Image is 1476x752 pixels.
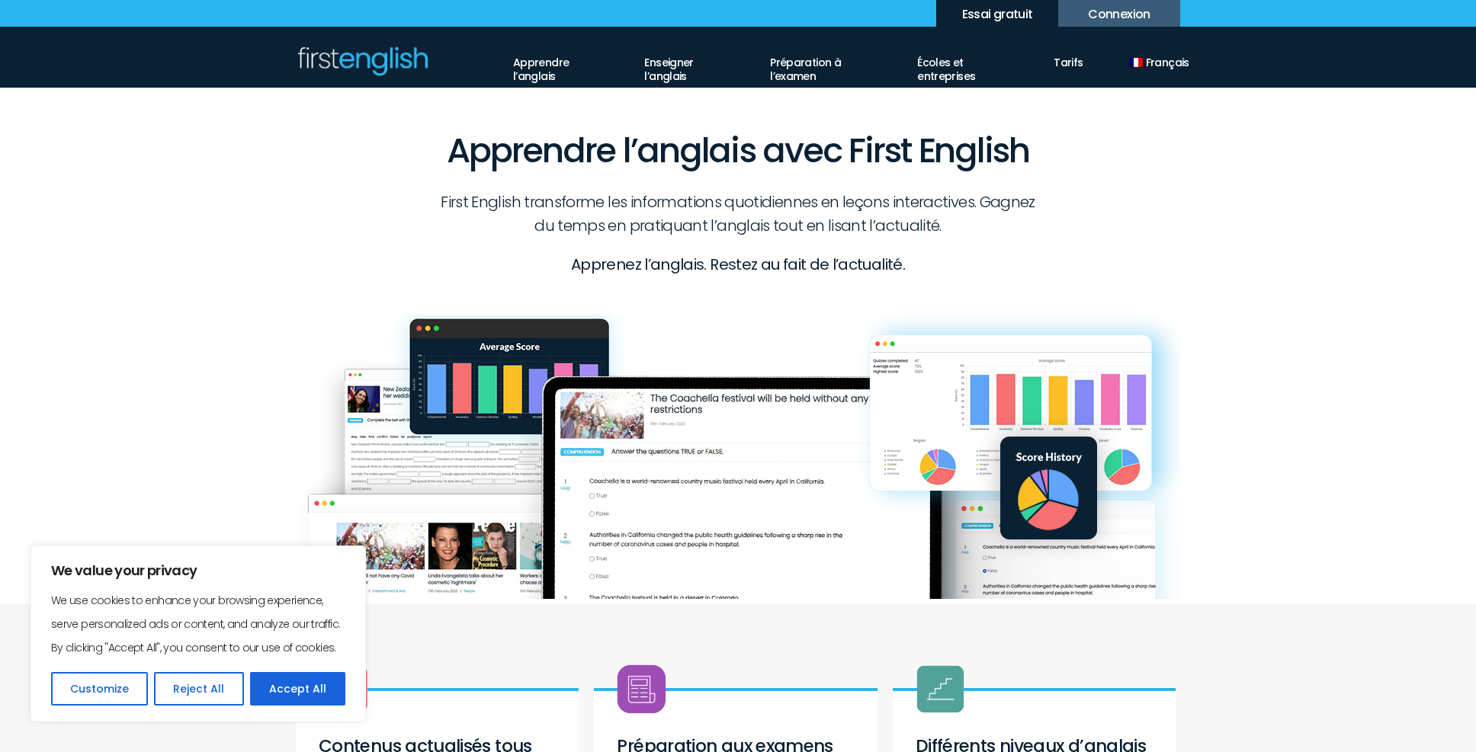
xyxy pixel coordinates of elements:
[296,88,1180,175] h1: Apprendre l’anglais avec First English
[296,315,1180,599] img: first-english-learn-english-desktop-graphic.png
[916,664,965,714] img: first-english-learn-different-levels.png
[51,589,345,660] p: We use cookies to enhance your browsing experience, serve personalized ads or content, and analyz...
[154,672,243,706] button: Reject All
[1054,46,1083,71] a: Tarifs
[51,672,148,706] button: Customize
[435,190,1041,238] p: First English transforme les informations quotidiennes en leçons interactives. Gagnez du temps en...
[617,664,666,714] img: first-english-teach-lesson-plans.png
[51,562,345,580] p: We value your privacy
[644,46,724,85] a: Enseigner l’anglais
[1129,46,1180,71] a: Français
[250,672,345,706] button: Accept All
[1146,56,1189,69] span: Français
[513,46,598,85] a: Apprendre l’anglais
[917,46,1008,85] a: Écoles et entreprises
[770,46,871,85] a: Préparation à l’examen
[571,254,905,275] strong: Apprenez l’anglais. Restez au fait de l’actualité.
